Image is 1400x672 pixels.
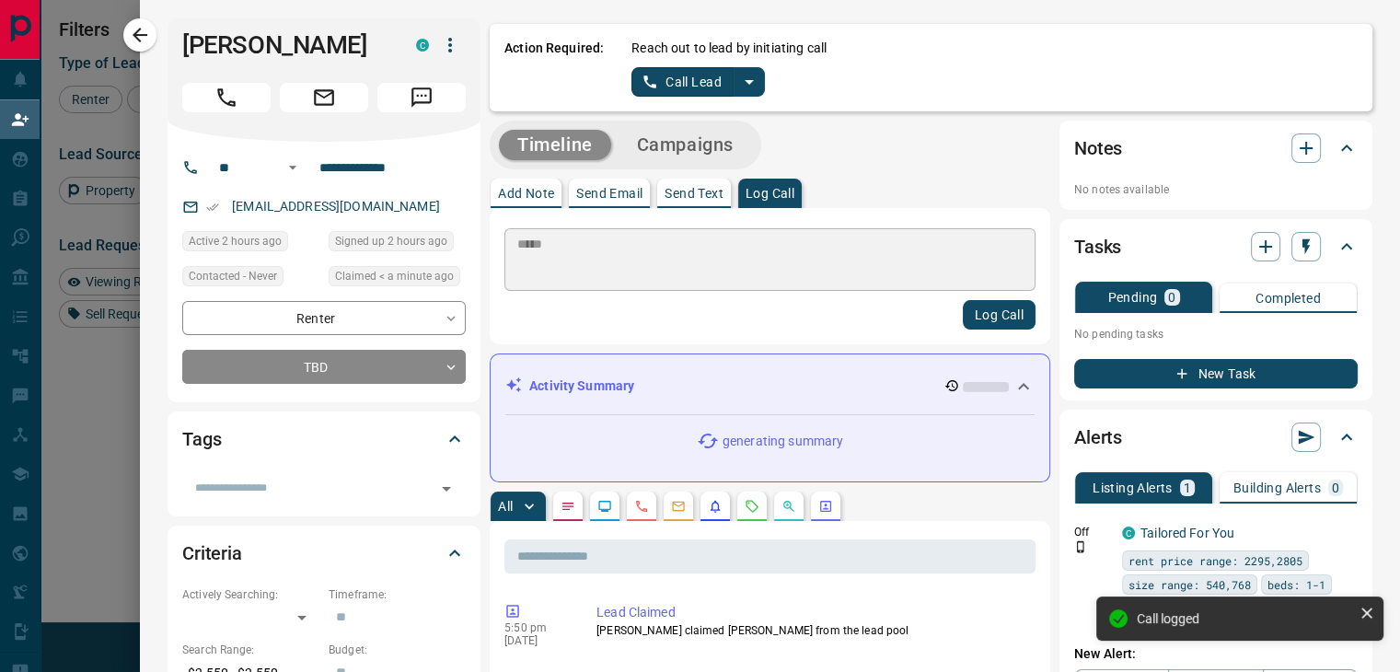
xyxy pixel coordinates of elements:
h2: Tags [182,424,221,454]
svg: Push Notification Only [1074,540,1087,553]
h1: [PERSON_NAME] [182,30,388,60]
span: Email [280,83,368,112]
svg: Emails [671,499,686,514]
div: Renter [182,301,466,335]
div: split button [631,67,765,97]
span: size range: 540,768 [1128,575,1251,594]
svg: Lead Browsing Activity [597,499,612,514]
span: Claimed < a minute ago [335,267,454,285]
svg: Agent Actions [818,499,833,514]
h2: Tasks [1074,232,1121,261]
div: Mon Sep 15 2025 [329,231,466,257]
button: Timeline [499,130,611,160]
button: Open [434,476,459,502]
p: Add Note [498,187,554,200]
p: 0 [1332,481,1339,494]
span: beds: 1-1 [1267,575,1325,594]
p: Send Text [665,187,723,200]
h2: Notes [1074,133,1122,163]
div: Criteria [182,531,466,575]
span: Active 2 hours ago [189,232,282,250]
p: No notes available [1074,181,1358,198]
p: Listing Alerts [1093,481,1173,494]
button: New Task [1074,359,1358,388]
div: Notes [1074,126,1358,170]
p: Pending [1107,291,1157,304]
svg: Email Verified [206,201,219,214]
p: Action Required: [504,39,604,97]
p: Log Call [746,187,794,200]
button: Campaigns [619,130,752,160]
p: Search Range: [182,642,319,658]
div: condos.ca [1122,527,1135,539]
svg: Requests [745,499,759,514]
button: Open [282,156,304,179]
p: Send Email [576,187,642,200]
div: TBD [182,350,466,384]
svg: Opportunities [781,499,796,514]
div: Mon Sep 15 2025 [329,266,466,292]
div: Tasks [1074,225,1358,269]
h2: Criteria [182,539,242,568]
div: Alerts [1074,415,1358,459]
p: Activity Summary [529,377,634,396]
p: Timeframe: [329,586,466,603]
div: Mon Sep 15 2025 [182,231,319,257]
p: [PERSON_NAME] claimed [PERSON_NAME] from the lead pool [596,622,1028,639]
p: Actively Searching: [182,586,319,603]
button: Log Call [963,300,1036,330]
p: Budget: [329,642,466,658]
p: Completed [1255,292,1321,305]
p: 5:50 pm [504,621,569,634]
span: Call [182,83,271,112]
p: generating summary [723,432,843,451]
p: Lead Claimed [596,603,1028,622]
div: Call logged [1137,611,1352,626]
h2: Alerts [1074,423,1122,452]
span: Signed up 2 hours ago [335,232,447,250]
span: rent price range: 2295,2805 [1128,551,1302,570]
p: 0 [1168,291,1175,304]
svg: Notes [561,499,575,514]
svg: Calls [634,499,649,514]
div: Tags [182,417,466,461]
p: All [498,500,513,513]
div: condos.ca [416,39,429,52]
p: Building Alerts [1233,481,1321,494]
span: Contacted - Never [189,267,277,285]
svg: Listing Alerts [708,499,723,514]
p: [DATE] [504,634,569,647]
span: Message [377,83,466,112]
a: [EMAIL_ADDRESS][DOMAIN_NAME] [232,199,440,214]
div: Activity Summary [505,369,1035,403]
p: Reach out to lead by initiating call [631,39,827,58]
p: Off [1074,524,1111,540]
p: New Alert: [1074,644,1358,664]
p: No pending tasks [1074,320,1358,348]
button: Call Lead [631,67,734,97]
p: 1 [1184,481,1191,494]
a: Tailored For You [1140,526,1234,540]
